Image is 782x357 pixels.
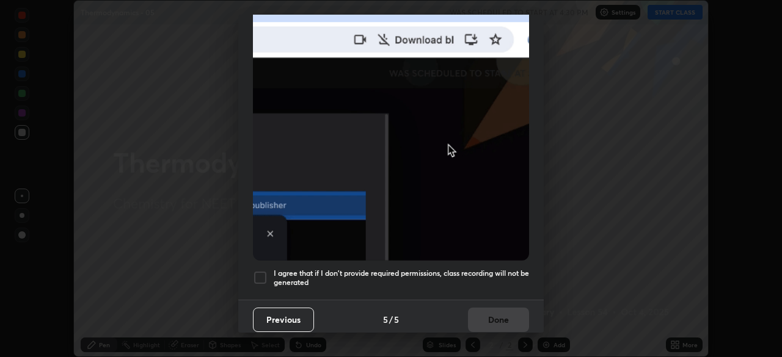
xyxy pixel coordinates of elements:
h4: / [389,313,393,326]
h4: 5 [383,313,388,326]
h4: 5 [394,313,399,326]
h5: I agree that if I don't provide required permissions, class recording will not be generated [274,269,529,287]
button: Previous [253,308,314,332]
